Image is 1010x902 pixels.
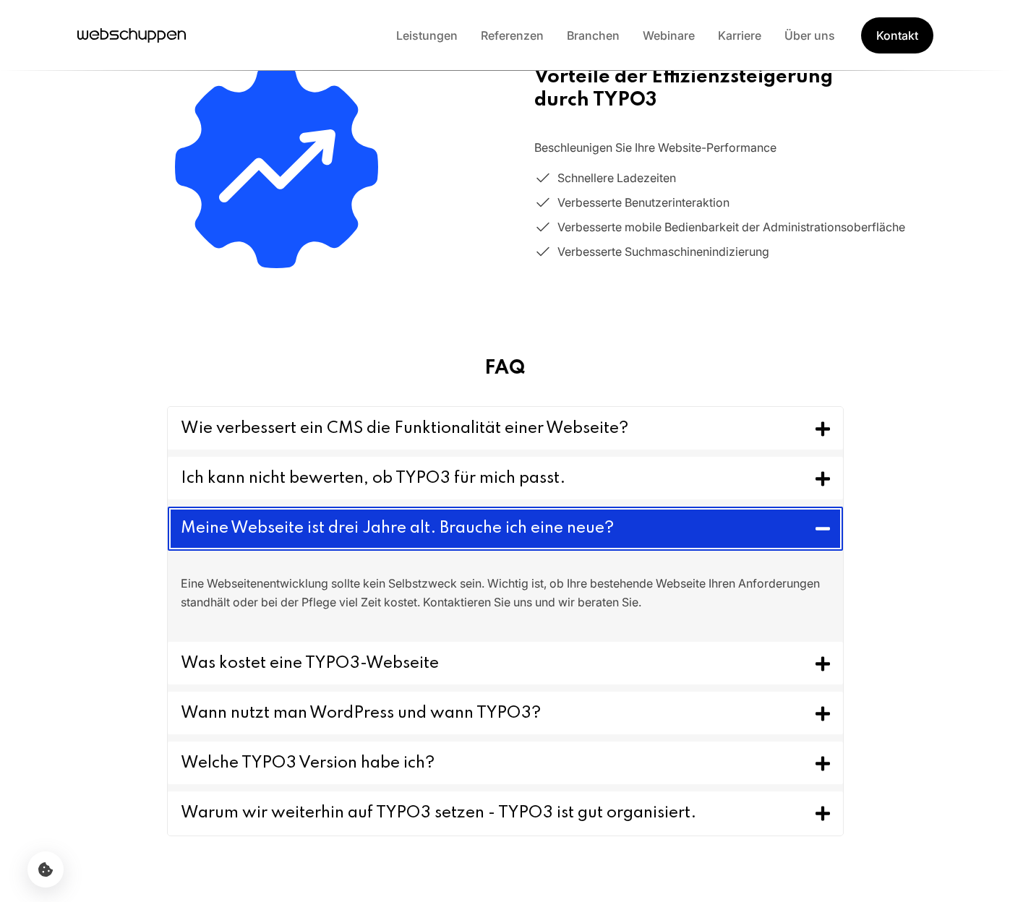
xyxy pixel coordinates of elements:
a: Get Started [861,17,933,53]
button: Toggle FAQ [168,457,843,499]
span: Verbesserte Benutzerinteraktion [557,193,729,212]
button: Toggle FAQ [168,742,843,784]
a: Referenzen [469,28,555,43]
h2: Vorteile der Effizienzsteigerung durch TYPO3 [534,66,933,112]
span: Schnellere Ladezeiten [557,168,676,187]
a: Branchen [555,28,631,43]
span: Verbesserte mobile Bedienbarkeit der Administrationsoberfläche [557,218,905,236]
a: Webinare [631,28,706,43]
p: Beschleunigen Sie Ihre Website-Performance [534,138,933,157]
button: Toggle FAQ [168,507,843,551]
button: Toggle FAQ [168,642,843,684]
p: Eine Webseitenentwicklung sollte kein Selbstzweck sein. Wichtig ist, ob Ihre bestehende Webseite ... [181,574,830,611]
a: Über uns [773,28,847,43]
a: Leistungen [385,28,469,43]
img: An image depicting a fast and efficient TYPO3 website, with visual elements like a speedometer in... [77,35,476,298]
button: Toggle FAQ [168,407,843,450]
button: Cookie-Einstellungen öffnen [27,851,64,888]
a: Karriere [706,28,773,43]
button: Toggle FAQ [168,692,843,734]
span: Verbesserte Suchmaschinenindizierung [557,242,769,261]
button: Toggle FAQ [168,791,843,836]
a: Hauptseite besuchen [77,25,186,46]
div: Toggle FAQ [168,551,843,635]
